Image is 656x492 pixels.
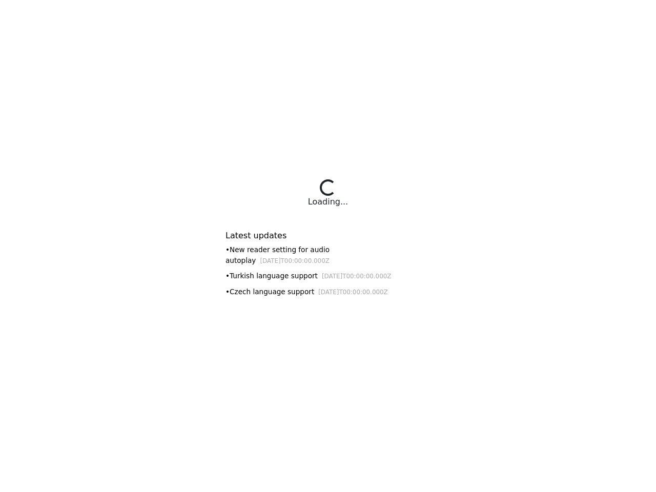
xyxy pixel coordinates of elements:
h6: Latest updates [225,231,430,240]
div: Loading... [308,196,348,208]
div: • Czech language support [225,286,430,297]
small: [DATE]T00:00:00.000Z [260,257,330,264]
small: [DATE]T00:00:00.000Z [318,289,388,296]
div: • New reader setting for audio autoplay [225,244,430,265]
div: • Turkish language support [225,271,430,281]
small: [DATE]T00:00:00.000Z [322,273,392,280]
